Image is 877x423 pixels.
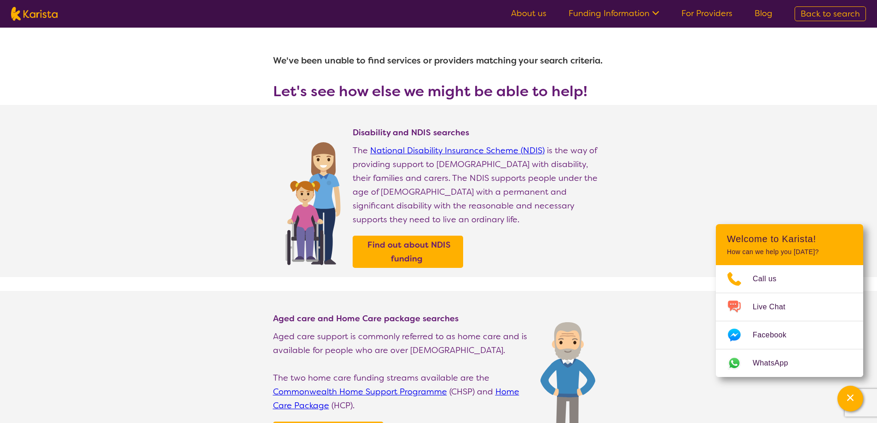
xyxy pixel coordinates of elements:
a: National Disability Insurance Scheme (NDIS) [370,145,545,156]
img: Find NDIS and Disability services and providers [282,136,343,265]
a: About us [511,8,546,19]
p: The is the way of providing support to [DEMOGRAPHIC_DATA] with disability, their families and car... [353,144,604,226]
a: Web link opens in a new tab. [716,349,863,377]
a: Commonwealth Home Support Programme [273,386,447,397]
img: Karista logo [11,7,58,21]
b: Find out about NDIS funding [367,239,451,264]
h1: We've been unable to find services or providers matching your search criteria. [273,50,604,72]
button: Channel Menu [837,386,863,411]
span: Facebook [753,328,797,342]
a: Blog [755,8,772,19]
p: Aged care support is commonly referred to as home care and is available for people who are over [... [273,330,531,357]
h3: Let's see how else we might be able to help! [273,83,604,99]
span: Live Chat [753,300,796,314]
div: Channel Menu [716,224,863,377]
span: Back to search [801,8,860,19]
a: Funding Information [569,8,659,19]
h4: Aged care and Home Care package searches [273,313,531,324]
span: Call us [753,272,788,286]
a: Find out about NDIS funding [355,238,461,266]
h4: Disability and NDIS searches [353,127,604,138]
p: How can we help you [DATE]? [727,248,852,256]
p: The two home care funding streams available are the (CHSP) and (HCP). [273,371,531,412]
ul: Choose channel [716,265,863,377]
span: WhatsApp [753,356,799,370]
a: Back to search [795,6,866,21]
a: For Providers [681,8,732,19]
h2: Welcome to Karista! [727,233,852,244]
